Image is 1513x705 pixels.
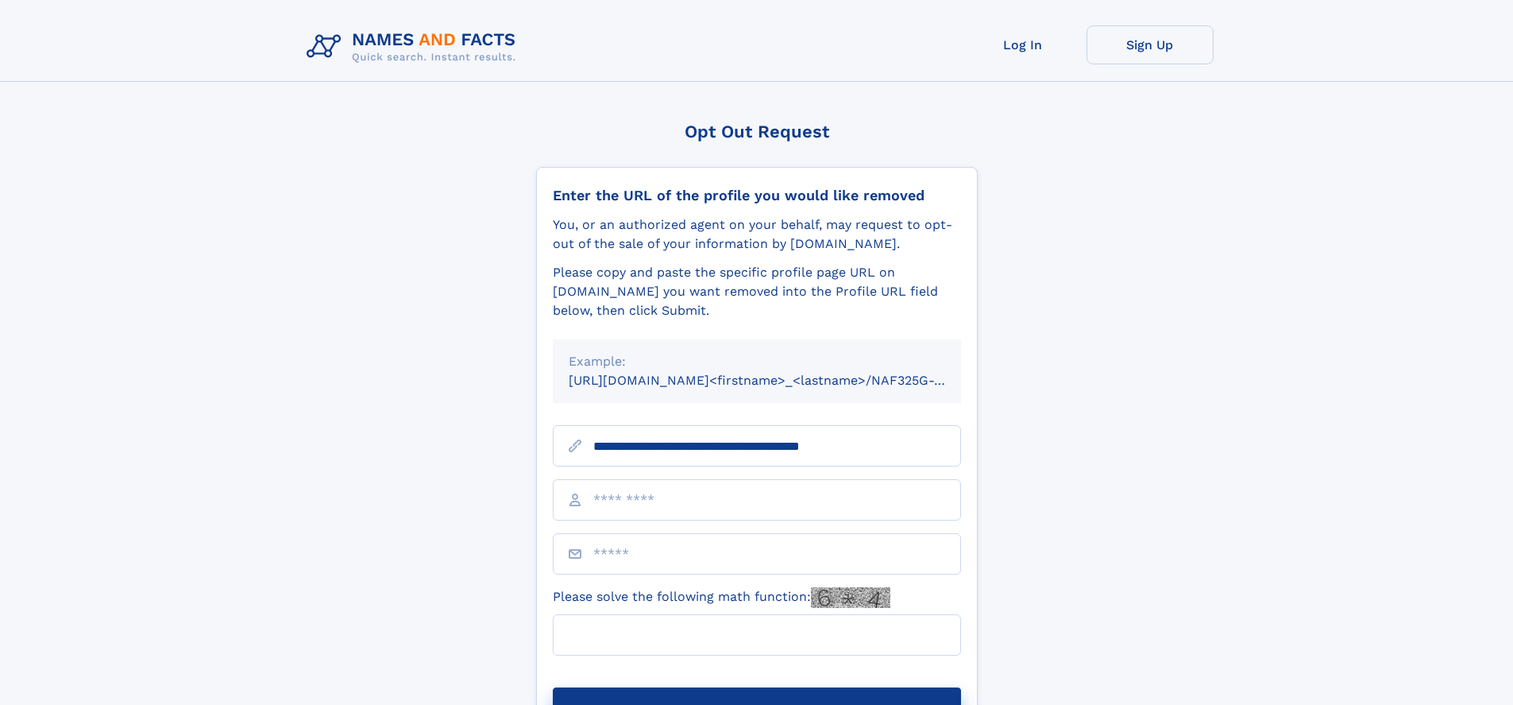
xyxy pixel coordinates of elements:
div: Opt Out Request [536,122,978,141]
div: Enter the URL of the profile you would like removed [553,187,961,204]
a: Sign Up [1087,25,1214,64]
div: Example: [569,352,945,371]
small: [URL][DOMAIN_NAME]<firstname>_<lastname>/NAF325G-xxxxxxxx [569,373,991,388]
a: Log In [959,25,1087,64]
img: Logo Names and Facts [300,25,529,68]
div: Please copy and paste the specific profile page URL on [DOMAIN_NAME] you want removed into the Pr... [553,263,961,320]
label: Please solve the following math function: [553,587,890,608]
div: You, or an authorized agent on your behalf, may request to opt-out of the sale of your informatio... [553,215,961,254]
